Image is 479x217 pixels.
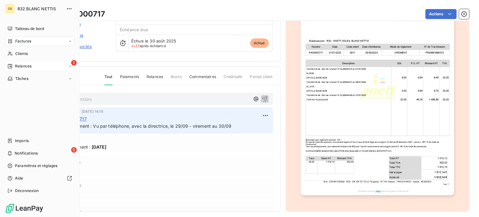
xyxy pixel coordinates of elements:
[120,27,148,32] span: Échéance due
[82,110,103,113] span: [DATE] 14:16
[15,38,31,44] span: Factures
[250,74,273,85] span: Portail client
[120,74,139,85] span: Paiements
[58,8,105,20] h3: FA00000717
[17,6,62,11] span: R32 BLANC NETTIS
[458,196,473,211] iframe: Intercom live chat
[250,38,269,48] span: échue
[425,9,457,19] button: Actions
[5,4,15,14] div: RB
[15,138,29,144] span: Imports
[15,188,39,194] span: Déconnexion
[15,175,23,181] span: Aide
[131,44,140,48] span: J+37
[41,123,231,129] span: Promesse de paiement : Vu par téléphone, avec la directrice, le 29/09 - virement au 30/09
[15,63,31,69] span: Relances
[5,203,44,213] img: Logo LeanPay
[15,163,57,169] span: Paramètres et réglages
[171,74,182,85] span: Avoirs
[224,74,243,85] span: Creditsafe
[71,60,77,66] span: 1
[147,74,163,85] span: Relances
[15,51,28,57] span: Clients
[104,74,113,85] span: Tout
[189,74,216,85] span: Commentaires
[131,44,166,48] span: après échéance
[92,144,106,150] span: [DATE]
[5,173,75,183] a: Aide
[71,147,77,153] span: 5
[131,38,176,43] span: Échue le 30 août 2025
[15,76,28,81] span: Tâches
[15,150,38,156] span: Notifications
[15,26,44,32] span: Tableau de bord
